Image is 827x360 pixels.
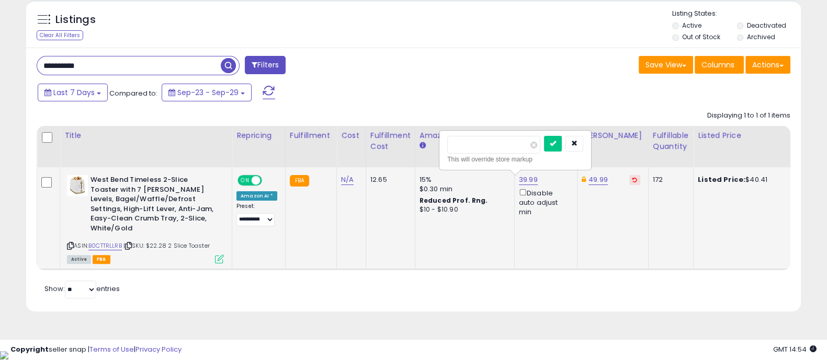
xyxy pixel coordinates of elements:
div: Disable auto adjust min [519,187,569,217]
p: Listing States: [672,9,801,19]
div: This will override store markup [447,154,583,165]
span: Sep-23 - Sep-29 [177,87,239,98]
div: Fulfillable Quantity [653,130,689,152]
div: 15% [420,175,506,184]
span: Last 7 Days [53,87,95,98]
div: Cost [341,130,361,141]
b: West Bend Timeless 2-Slice Toaster with 7 [PERSON_NAME] Levels, Bagel/Waffle/Defrost Settings, Hi... [90,175,218,236]
a: B0CTTRLLRB [88,241,122,250]
label: Active [682,21,701,30]
div: 172 [653,175,685,184]
div: Fulfillment Cost [370,130,411,152]
div: Title [64,130,228,141]
label: Deactivated [746,21,786,30]
span: ON [239,176,252,185]
div: Fulfillment [290,130,332,141]
span: 2025-10-7 14:54 GMT [773,344,817,354]
div: ASIN: [67,175,224,262]
a: Terms of Use [89,344,134,354]
button: Actions [745,56,790,74]
label: Archived [746,32,775,41]
span: All listings currently available for purchase on Amazon [67,255,91,264]
div: Clear All Filters [37,30,83,40]
a: 39.99 [519,175,538,185]
div: [PERSON_NAME] [582,130,644,141]
small: FBA [290,175,309,187]
button: Save View [639,56,693,74]
strong: Copyright [10,344,49,354]
span: FBA [93,255,110,264]
label: Out of Stock [682,32,720,41]
a: N/A [341,175,354,185]
small: Amazon Fees. [420,141,426,150]
div: $40.41 [698,175,785,184]
div: $10 - $10.90 [420,205,506,214]
span: | SKU: $22.28 2 Slice Toaster [123,241,210,250]
button: Columns [695,56,744,74]
b: Listed Price: [698,175,745,184]
div: $0.30 min [420,184,506,194]
button: Filters [245,56,286,74]
div: Displaying 1 to 1 of 1 items [707,111,790,121]
div: Listed Price [698,130,788,141]
div: seller snap | | [10,345,182,355]
h5: Listings [55,13,96,27]
span: Show: entries [44,284,120,294]
div: Amazon AI * [236,191,277,201]
div: Preset: [236,203,277,226]
a: 49.99 [588,175,608,185]
div: Repricing [236,130,281,141]
div: 12.65 [370,175,407,184]
button: Sep-23 - Sep-29 [162,84,252,101]
span: Compared to: [109,88,157,98]
b: Reduced Prof. Rng. [420,196,488,205]
div: Amazon Fees [420,130,510,141]
span: OFF [260,176,277,185]
span: Columns [701,60,734,70]
button: Last 7 Days [38,84,108,101]
img: 31wfRffEDsL._SL40_.jpg [67,175,88,196]
a: Privacy Policy [135,344,182,354]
